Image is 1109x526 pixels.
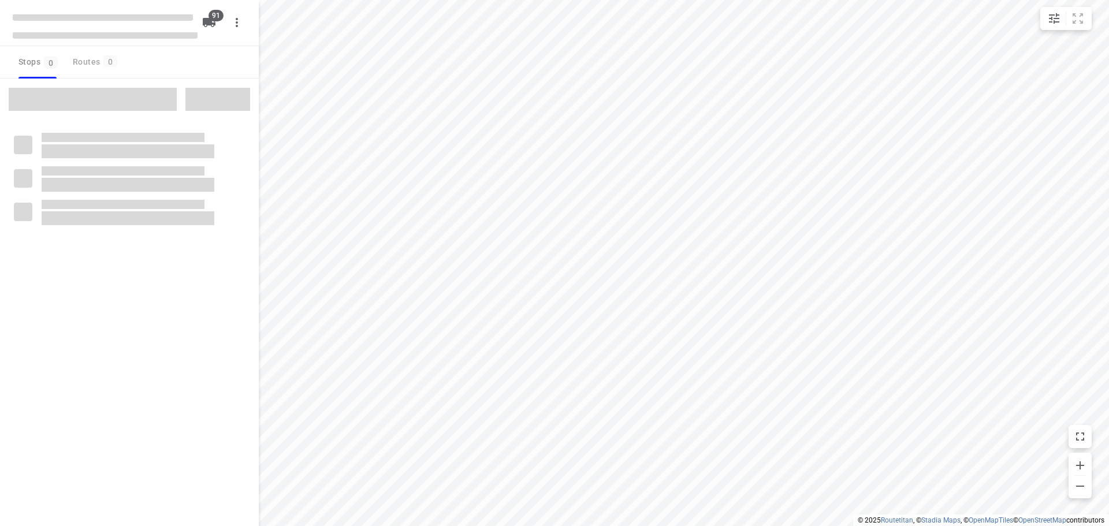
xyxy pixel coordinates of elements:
[858,516,1104,524] li: © 2025 , © , © © contributors
[1040,7,1092,30] div: small contained button group
[1043,7,1066,30] button: Map settings
[969,516,1013,524] a: OpenMapTiles
[881,516,913,524] a: Routetitan
[921,516,961,524] a: Stadia Maps
[1018,516,1066,524] a: OpenStreetMap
